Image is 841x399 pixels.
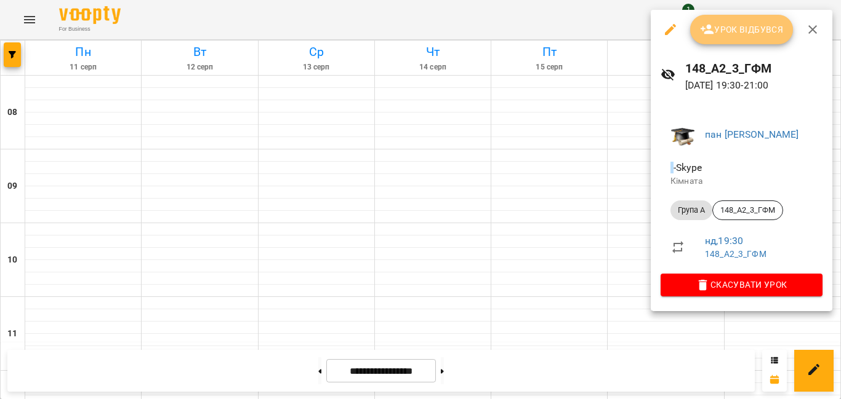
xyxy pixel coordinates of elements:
div: 148_А2_3_ГФМ [712,200,783,220]
span: Скасувати Урок [670,277,813,292]
span: Група A [670,205,712,216]
a: 148_А2_3_ГФМ [705,249,767,259]
h6: 148_А2_3_ГФМ [685,59,823,78]
button: Скасувати Урок [661,274,823,296]
p: [DATE] 19:30 - 21:00 [685,78,823,93]
p: Кімната [670,175,813,188]
a: нд , 19:30 [705,235,743,247]
button: Урок відбувся [690,15,794,44]
span: 148_А2_3_ГФМ [713,205,783,216]
a: пан [PERSON_NAME] [705,128,799,140]
span: - Skype [670,162,704,173]
span: Урок відбувся [700,22,784,37]
img: 799722d1e4806ad049f10b02fe9e8a3e.jpg [670,122,695,147]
